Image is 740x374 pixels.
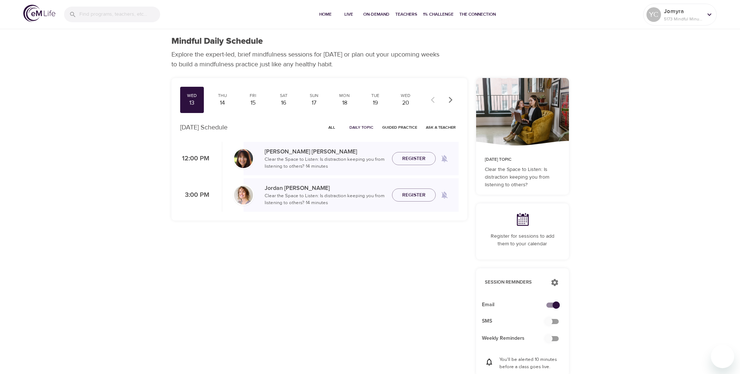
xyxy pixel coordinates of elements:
p: [DATE] Schedule [180,122,227,132]
span: Ask a Teacher [426,124,456,131]
div: 15 [244,99,262,107]
p: [DATE] Topic [485,156,560,163]
p: 3:00 PM [180,190,209,200]
p: Jordan [PERSON_NAME] [265,184,386,192]
p: 12:00 PM [180,154,209,164]
div: 18 [336,99,354,107]
span: Guided Practice [382,124,417,131]
span: Remind me when a class goes live every Wednesday at 12:00 PM [436,150,453,167]
p: You'll be alerted 10 minutes before a class goes live. [499,356,560,370]
p: Jomyra [664,7,703,16]
div: 17 [305,99,323,107]
span: On-Demand [363,11,389,18]
div: Sat [274,93,293,99]
span: Daily Topic [349,124,373,131]
span: Home [317,11,334,18]
span: Weekly Reminders [482,335,551,342]
span: Teachers [395,11,417,18]
div: YC [646,7,661,22]
div: 19 [366,99,384,107]
span: Email [482,301,551,309]
div: Tue [366,93,384,99]
button: Ask a Teacher [423,122,459,133]
div: Fri [244,93,262,99]
button: All [320,122,344,133]
div: 20 [397,99,415,107]
p: Explore the expert-led, brief mindfulness sessions for [DATE] or plan out your upcoming weeks to ... [171,50,444,69]
div: Thu [213,93,232,99]
p: Clear the Space to Listen: Is distraction keeping you from listening to others? · 14 minutes [265,156,386,170]
iframe: Button to launch messaging window [711,345,734,368]
div: Wed [397,93,415,99]
p: Clear the Space to Listen: Is distraction keeping you from listening to others? [485,166,560,189]
p: Register for sessions to add them to your calendar [485,233,560,248]
img: logo [23,5,55,22]
p: Session Reminders [485,279,543,286]
p: Clear the Space to Listen: Is distraction keeping you from listening to others? · 14 minutes [265,192,386,207]
button: Daily Topic [347,122,376,133]
div: 14 [213,99,232,107]
span: Live [340,11,357,18]
span: SMS [482,317,551,325]
h1: Mindful Daily Schedule [171,36,263,47]
span: Remind me when a class goes live every Wednesday at 3:00 PM [436,186,453,204]
div: 16 [274,99,293,107]
img: Andrea_Lieberstein-min.jpg [234,149,253,168]
img: Jordan-Whitehead.jpg [234,186,253,204]
div: Sun [305,93,323,99]
div: 13 [183,99,201,107]
span: Register [402,154,426,163]
div: Wed [183,93,201,99]
span: The Connection [459,11,496,18]
p: [PERSON_NAME] [PERSON_NAME] [265,147,386,156]
p: 5173 Mindful Minutes [664,16,703,22]
span: All [323,124,341,131]
button: Register [392,188,436,202]
span: Register [402,191,426,200]
input: Find programs, teachers, etc... [79,7,160,22]
span: 1% Challenge [423,11,454,18]
div: Mon [336,93,354,99]
button: Guided Practice [379,122,420,133]
button: Register [392,152,436,165]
